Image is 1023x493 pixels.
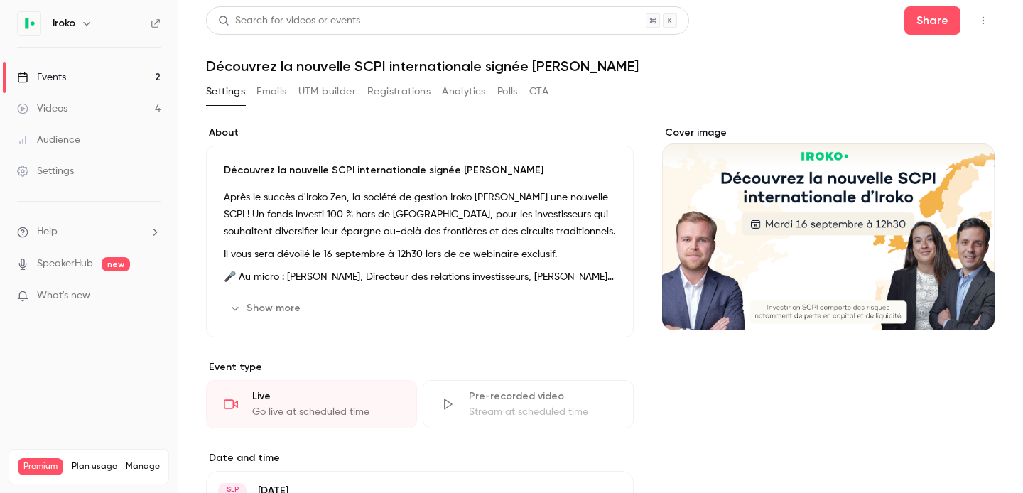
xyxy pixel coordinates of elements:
button: Polls [497,80,518,103]
span: Plan usage [72,461,117,472]
label: Cover image [662,126,995,140]
div: Stream at scheduled time [469,405,616,419]
span: Help [37,224,58,239]
p: 🎤 Au micro : [PERSON_NAME], Directeur des relations investisseurs, [PERSON_NAME], Directrice des ... [224,269,616,286]
div: Events [17,70,66,85]
h6: Iroko [53,16,75,31]
div: Settings [17,164,74,178]
iframe: Noticeable Trigger [144,290,161,303]
button: Show more [224,297,309,320]
div: LiveGo live at scheduled time [206,380,417,428]
div: Videos [17,102,67,116]
button: Share [904,6,960,35]
span: Premium [18,458,63,475]
label: About [206,126,634,140]
a: Manage [126,461,160,472]
div: Audience [17,133,80,147]
section: Cover image [662,126,995,330]
button: Analytics [442,80,486,103]
p: Event type [206,360,634,374]
span: new [102,257,130,271]
p: Découvrez la nouvelle SCPI internationale signée [PERSON_NAME] [224,163,616,178]
div: Pre-recorded video [469,389,616,403]
button: CTA [529,80,548,103]
li: help-dropdown-opener [17,224,161,239]
img: Iroko [18,12,40,35]
button: Registrations [367,80,431,103]
p: Après le succès d'Iroko Zen, la société de gestion Iroko [PERSON_NAME] une nouvelle SCPI ! Un fon... [224,189,616,240]
div: Live [252,389,399,403]
button: UTM builder [298,80,356,103]
p: Il vous sera dévoilé le 16 septembre à 12h30 lors de ce webinaire exclusif. [224,246,616,263]
h1: Découvrez la nouvelle SCPI internationale signée [PERSON_NAME] [206,58,995,75]
a: SpeakerHub [37,256,93,271]
span: What's new [37,288,90,303]
label: Date and time [206,451,634,465]
div: Pre-recorded videoStream at scheduled time [423,380,634,428]
button: Emails [256,80,286,103]
div: Go live at scheduled time [252,405,399,419]
div: Search for videos or events [218,13,360,28]
button: Settings [206,80,245,103]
